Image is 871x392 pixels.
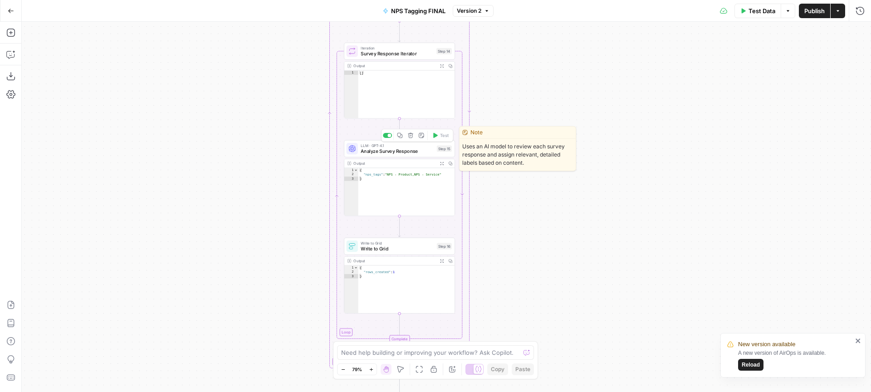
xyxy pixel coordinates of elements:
span: Copy [491,365,504,373]
div: 1 [344,168,358,172]
span: Publish [804,6,825,15]
div: Output [353,258,435,264]
div: Step 15 [437,146,452,152]
div: Complete [389,335,410,343]
button: Reload [738,359,763,371]
span: Toggle code folding, rows 1 through 3 [354,168,358,172]
span: Uses an AI model to review each survey response and assign relevant, detailed labels based on con... [460,139,576,171]
span: Version 2 [457,7,481,15]
div: Complete [344,335,455,343]
g: Edge from step_18 to step_14 [398,21,401,42]
div: 3 [344,176,358,181]
g: Edge from step_15 to step_16 [398,216,401,237]
span: Iteration [361,45,433,51]
div: Note [460,127,576,139]
span: Toggle code folding, rows 1 through 3 [354,265,358,269]
div: Output [353,63,435,69]
button: Test Data [734,4,781,18]
div: 2 [344,172,358,176]
div: A new version of AirOps is available. [738,349,852,371]
button: close [855,337,861,344]
div: 1 [344,265,358,269]
button: NPS Tagging FINAL [377,4,451,18]
span: Reload [742,361,760,369]
button: Publish [799,4,830,18]
span: Analyze Survey Response [361,147,434,155]
div: 3 [344,274,358,278]
div: Output [353,161,435,167]
span: New version available [738,340,795,349]
div: 2 [344,270,358,274]
span: NPS Tagging FINAL [391,6,445,15]
span: 79% [352,366,362,373]
div: LLM · GPT-4.1Analyze Survey ResponseStep 15TestOutput{ "nps_tags":"NPS - Product,NPS - Service"} [344,140,455,216]
span: Paste [515,365,530,373]
div: 1 [344,70,358,74]
span: Write to Grid [361,245,434,252]
button: Copy [487,363,508,375]
button: Paste [512,363,534,375]
span: Test Data [749,6,775,15]
span: Survey Response Iterator [361,50,433,57]
span: Test [440,132,449,138]
span: LLM · GPT-4.1 [361,142,434,148]
span: Write to Grid [361,240,434,246]
div: Step 14 [436,48,452,54]
button: Test [429,131,451,140]
div: LoopIterationSurvey Response IteratorStep 14Output[] [344,43,455,119]
div: Step 16 [437,243,452,249]
button: Version 2 [453,5,494,17]
div: Write to GridWrite to GridStep 16Output{ "rows_created":1} [344,238,455,314]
